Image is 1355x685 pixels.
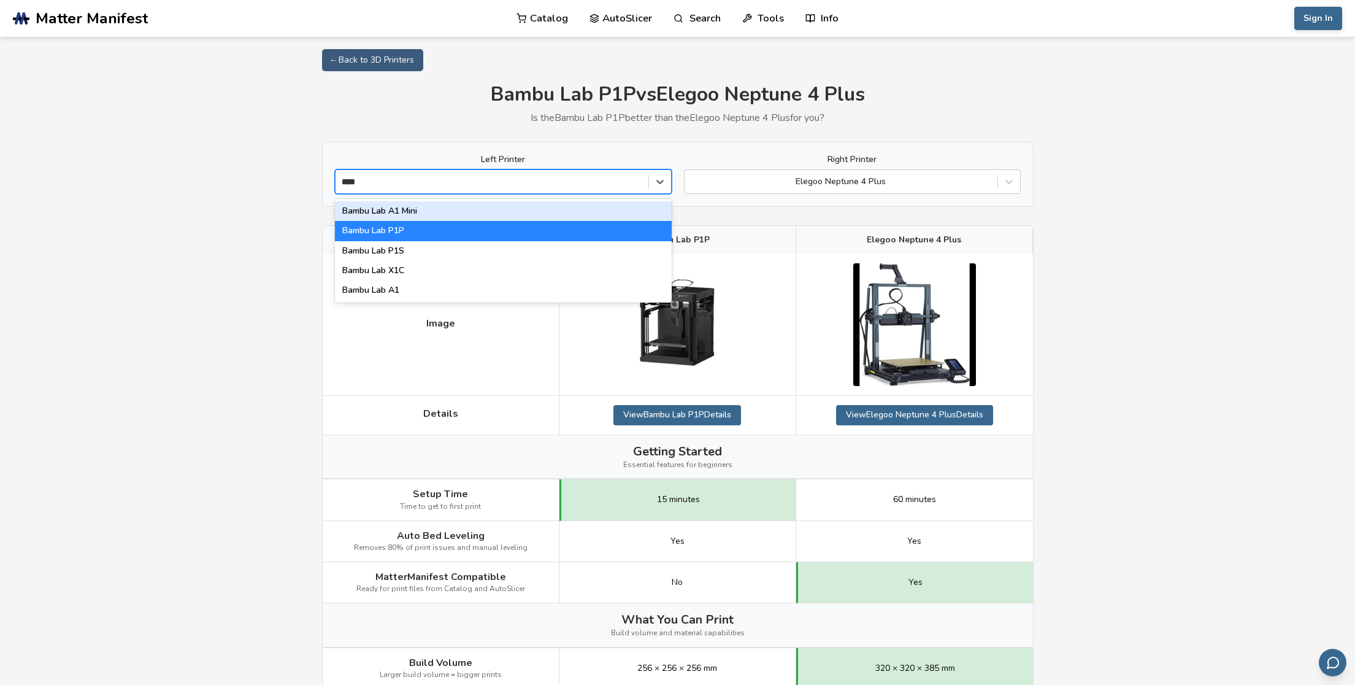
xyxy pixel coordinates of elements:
span: Getting Started [633,444,722,459]
div: Bambu Lab A1 Mini [335,201,672,221]
span: Build volume and material capabilities [611,629,745,638]
span: Essential features for beginners [623,461,732,470]
span: 15 minutes [657,495,700,505]
span: Elegoo Neptune 4 Plus [867,235,961,245]
span: What You Can Print [621,613,734,627]
input: Bambu Lab A1 MiniBambu Lab P1PBambu Lab P1SBambu Lab X1CBambu Lab A1 [342,177,366,187]
span: No [672,578,683,587]
span: Auto Bed Leveling [397,530,485,541]
div: Bambu Lab P1S [335,241,672,261]
label: Left Printer [335,155,672,164]
span: Removes 80% of print issues and manual leveling [354,544,528,552]
a: ViewElegoo Neptune 4 PlusDetails [836,405,993,425]
a: ViewBambu Lab P1PDetails [613,405,741,425]
span: 320 × 320 × 385 mm [875,664,955,673]
span: Setup Time [413,489,468,500]
div: Bambu Lab X1C [335,261,672,281]
input: Elegoo Neptune 4 Plus [691,177,693,187]
span: 60 minutes [893,495,936,505]
span: Time to get to first print [400,503,481,511]
span: 256 × 256 × 256 mm [637,664,717,673]
span: Image [426,318,455,329]
span: Ready for print files from Catalog and AutoSlicer [356,585,525,594]
span: Details [423,408,458,419]
span: Build Volume [409,657,472,668]
label: Right Printer [684,155,1021,164]
div: Bambu Lab P1P [335,221,672,241]
img: Bambu Lab P1P [616,263,739,386]
span: MatterManifest Compatible [375,571,506,582]
div: Bambu Lab A1 [335,281,672,300]
img: Elegoo Neptune 4 Plus [853,263,976,386]
span: Yes [907,536,921,546]
a: ← Back to 3D Printers [322,49,423,71]
span: Yes [670,536,685,546]
span: Yes [908,578,923,587]
span: Matter Manifest [36,10,148,27]
h1: Bambu Lab P1P vs Elegoo Neptune 4 Plus [322,83,1034,106]
span: Larger build volume = bigger prints [380,671,502,679]
button: Sign In [1294,7,1342,30]
p: Is the Bambu Lab P1P better than the Elegoo Neptune 4 Plus for you? [322,112,1034,123]
span: Bambu Lab P1P [645,235,710,245]
button: Send feedback via email [1319,649,1346,676]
